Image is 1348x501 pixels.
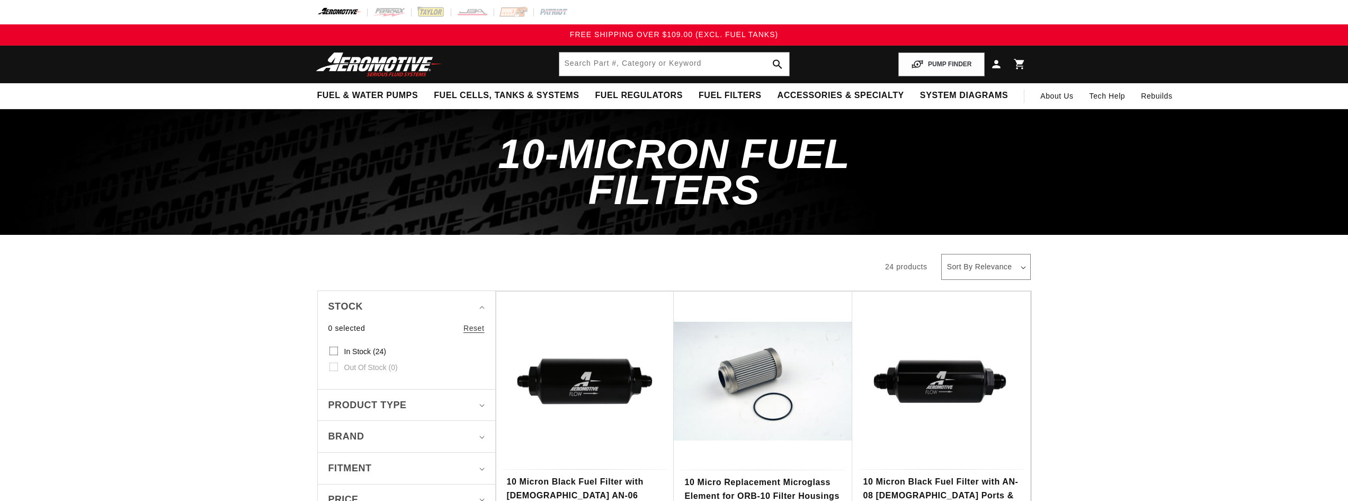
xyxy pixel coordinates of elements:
summary: Accessories & Specialty [770,83,912,108]
summary: System Diagrams [912,83,1016,108]
span: 0 selected [328,322,365,334]
span: Fuel Cells, Tanks & Systems [434,90,579,101]
span: Stock [328,299,363,314]
span: Fuel Filters [699,90,762,101]
button: PUMP FINDER [898,52,984,76]
span: Fuel Regulators [595,90,682,101]
span: 24 products [885,262,927,271]
span: Out of stock (0) [344,363,398,372]
span: Product type [328,398,407,413]
summary: Tech Help [1082,83,1133,109]
summary: Brand (0 selected) [328,421,485,452]
summary: Rebuilds [1133,83,1180,109]
span: Fitment [328,461,372,476]
a: About Us [1032,83,1081,109]
summary: Stock (0 selected) [328,291,485,322]
input: Search by Part Number, Category or Keyword [559,52,789,76]
span: FREE SHIPPING OVER $109.00 (EXCL. FUEL TANKS) [570,30,778,39]
span: Accessories & Specialty [778,90,904,101]
span: In stock (24) [344,347,386,356]
span: Brand [328,429,364,444]
span: Rebuilds [1141,90,1172,102]
span: 10-Micron Fuel Filters [498,130,850,213]
summary: Fitment (0 selected) [328,453,485,484]
summary: Fuel Regulators [587,83,690,108]
span: System Diagrams [920,90,1008,101]
summary: Fuel Cells, Tanks & Systems [426,83,587,108]
summary: Fuel Filters [691,83,770,108]
summary: Fuel & Water Pumps [309,83,426,108]
span: About Us [1040,92,1073,100]
a: Reset [463,322,485,334]
summary: Product type (0 selected) [328,390,485,421]
button: search button [766,52,789,76]
img: Aeromotive [313,52,445,77]
span: Fuel & Water Pumps [317,90,418,101]
span: Tech Help [1090,90,1126,102]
